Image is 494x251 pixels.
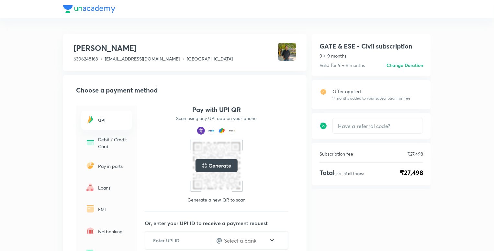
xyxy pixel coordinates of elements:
img: loading.. [202,163,207,168]
img: payment method [197,127,205,135]
p: Or, enter your UPI ID to receive a payment request [145,219,296,227]
p: Generate a new QR to scan [188,197,246,203]
img: - [85,115,95,125]
img: - [85,160,95,170]
img: Avatar [278,43,296,61]
p: 9 + 9 months [320,52,423,59]
h4: Pay with UPI QR [192,105,241,114]
p: Loans [98,184,128,191]
img: discount [320,122,327,130]
p: Netbanking [98,228,128,235]
h6: UPI [98,117,128,124]
img: payment method [228,127,236,135]
h6: Change Duration [387,62,423,69]
img: offer [320,88,327,96]
span: [GEOGRAPHIC_DATA] [187,56,233,62]
h3: [PERSON_NAME] [73,43,233,53]
p: (Incl. of all taxes) [334,171,364,176]
img: - [85,182,95,192]
img: - [85,204,95,214]
img: - [85,226,95,236]
h1: GATE & ESE - Civil subscription [320,41,412,51]
h4: Total [320,168,364,178]
p: EMI [98,206,128,213]
span: [EMAIL_ADDRESS][DOMAIN_NAME] [105,56,180,62]
span: • [100,56,102,62]
p: Offer applied [332,88,410,95]
img: payment method [208,127,215,135]
h2: Choose a payment method [76,85,296,95]
p: 9 months added to your subscription for free [332,95,410,101]
img: - [85,137,95,148]
h4: @ [216,235,222,245]
p: Debit / Credit Card [98,136,128,150]
input: Enter UPI ID [145,233,211,248]
h5: Generate [208,162,231,169]
span: 6306248163 [73,56,98,62]
p: Valid for 9 + 9 months [320,62,365,69]
img: payment method [218,127,226,135]
p: ₹27,498 [407,150,423,157]
span: ₹27,498 [400,168,423,178]
span: • [182,56,184,62]
p: Pay in parts [98,163,128,169]
input: Select a bank [223,237,269,244]
p: Scan using any UPI app on your phone [176,115,257,122]
p: Subscription fee [320,150,353,157]
input: Have a referral code? [333,118,423,134]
